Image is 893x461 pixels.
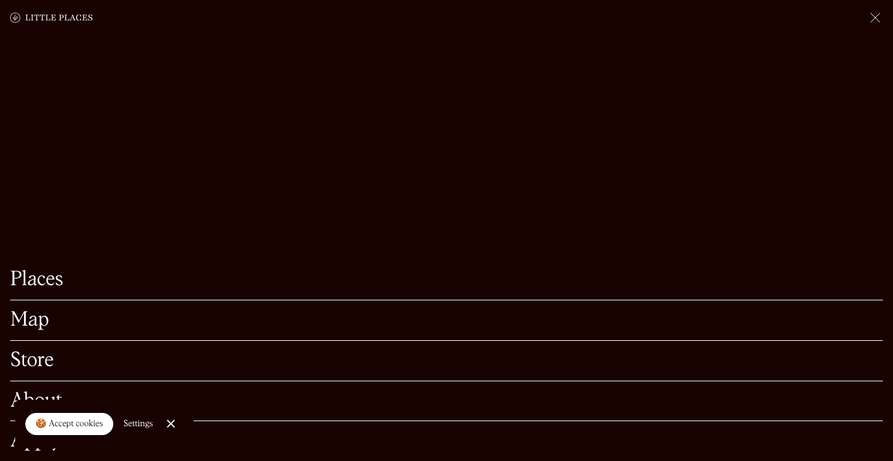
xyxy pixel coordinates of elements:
[10,310,883,330] a: Map
[170,424,171,424] div: Close Cookie Popup
[158,411,184,436] a: Close Cookie Popup
[10,351,883,371] a: Store
[10,391,883,411] a: About
[35,418,103,431] div: 🍪 Accept cookies
[123,410,153,438] a: Settings
[10,270,883,290] a: Places
[123,419,153,428] div: Settings
[25,413,113,436] a: 🍪 Accept cookies
[10,431,883,451] a: Apply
